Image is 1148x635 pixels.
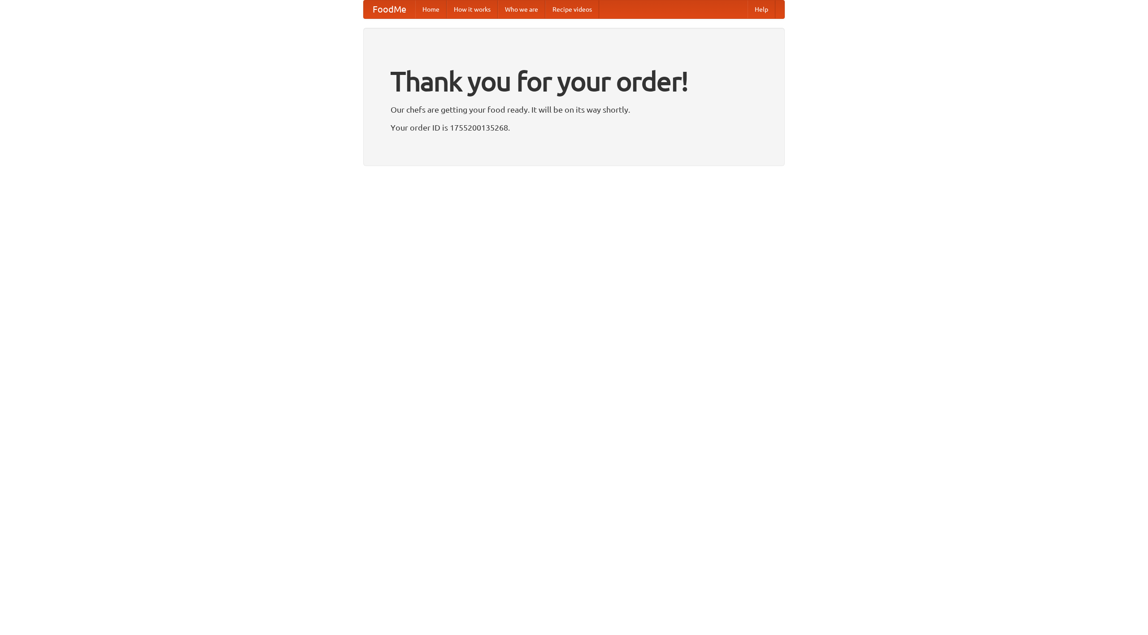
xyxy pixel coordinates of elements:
a: Home [415,0,447,18]
a: Who we are [498,0,545,18]
p: Your order ID is 1755200135268. [391,121,757,134]
a: FoodMe [364,0,415,18]
h1: Thank you for your order! [391,60,757,103]
a: How it works [447,0,498,18]
a: Help [748,0,775,18]
a: Recipe videos [545,0,599,18]
p: Our chefs are getting your food ready. It will be on its way shortly. [391,103,757,116]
